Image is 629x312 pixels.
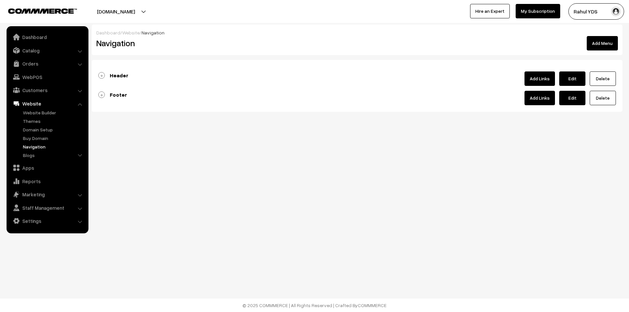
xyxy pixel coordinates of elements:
[8,188,86,200] a: Marketing
[8,215,86,227] a: Settings
[587,36,618,50] button: Add Menu
[524,91,555,105] a: Add Links
[568,3,624,20] button: Rahul YDS
[516,4,560,18] a: My Subscription
[98,91,127,98] a: Footer
[96,29,618,36] div: / /
[8,9,77,13] img: COMMMERCE
[611,7,621,16] img: user
[21,135,86,142] a: Buy Domain
[8,162,86,174] a: Apps
[110,91,127,98] b: Footer
[21,118,86,125] a: Themes
[96,38,264,48] h2: Navigation
[74,3,158,20] button: [DOMAIN_NAME]
[8,84,86,96] a: Customers
[8,202,86,214] a: Staff Management
[470,4,510,18] a: Hire an Expert
[590,91,616,105] a: Delete
[122,30,140,35] a: Website
[96,30,120,35] a: Dashboard
[8,31,86,43] a: Dashboard
[8,45,86,56] a: Catalog
[559,71,585,86] a: Edit
[590,71,616,86] a: Delete
[21,126,86,133] a: Domain Setup
[358,302,387,308] a: COMMMERCE
[21,143,86,150] a: Navigation
[142,30,164,35] span: Navigation
[21,109,86,116] a: Website Builder
[98,72,128,79] a: Header
[8,58,86,69] a: Orders
[8,98,86,109] a: Website
[110,72,128,79] b: Header
[21,152,86,159] a: Blogs
[8,175,86,187] a: Reports
[524,71,555,86] a: Add Links
[8,71,86,83] a: WebPOS
[8,7,66,14] a: COMMMERCE
[559,91,585,105] a: Edit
